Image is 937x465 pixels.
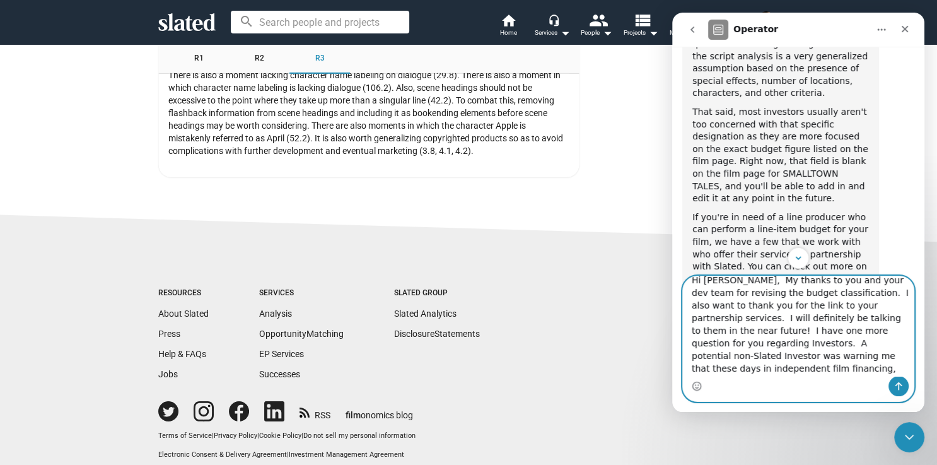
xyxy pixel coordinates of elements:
[158,450,287,459] a: Electronic Consent & Delivery Agreement
[20,199,197,273] div: If you're in need of a line producer who can perform a line-item budget for your film, we have a ...
[257,432,259,440] span: |
[670,25,701,40] span: Messaging
[574,13,619,40] button: People
[300,402,330,421] a: RSS
[589,11,607,29] mat-icon: people
[759,11,774,26] img: Iain McCaig
[346,399,413,421] a: filmonomics blog
[231,11,409,33] input: Search people and projects
[619,13,663,40] button: Projects
[259,349,304,359] a: EP Services
[530,13,574,40] button: Services
[486,13,530,40] a: Home
[301,432,303,440] span: |
[158,288,209,298] div: Resources
[158,432,212,440] a: Terms of Service
[20,93,197,192] div: That said, most investors usually aren't too concerned with that specific designation as they are...
[535,25,570,40] div: Services
[894,422,924,452] iframe: Intercom live chat
[194,54,204,64] span: R1
[158,369,178,379] a: Jobs
[259,432,301,440] a: Cookie Policy
[581,25,612,40] div: People
[115,235,137,256] button: Scroll to bottom
[633,11,651,29] mat-icon: view_list
[646,25,661,40] mat-icon: arrow_drop_down
[20,368,30,379] button: Emoji picker
[287,450,289,459] span: |
[303,432,416,441] button: Do not sell my personal information
[600,25,615,40] mat-icon: arrow_drop_down
[501,13,516,28] mat-icon: home
[259,288,344,298] div: Services
[214,432,257,440] a: Privacy Policy
[216,363,236,384] button: Send a message…
[315,54,325,64] span: R3
[158,329,180,339] a: Press
[557,25,573,40] mat-icon: arrow_drop_down
[255,54,264,64] span: R2
[394,288,480,298] div: Slated Group
[158,349,206,359] a: Help & FAQs
[663,13,707,40] a: Messaging
[259,329,344,339] a: OpportunityMatching
[346,410,361,420] span: film
[20,13,197,87] div: Thanks for reaching out, and good question! The budget designation in the script analysis is a ve...
[158,309,209,319] a: About Slated
[394,329,480,339] a: DisclosureStatements
[394,309,457,319] a: Slated Analytics
[259,369,300,379] a: Successes
[11,264,242,363] textarea: Message…
[672,13,924,412] iframe: Intercom live chat
[751,9,781,42] button: Iain McCaigMe
[548,14,559,25] mat-icon: headset_mic
[168,31,569,157] div: The writer is still displaying a unique and varied voice that tackles many genre tones and atmosp...
[259,309,292,319] a: Analysis
[624,25,658,40] span: Projects
[500,25,517,40] span: Home
[289,450,404,459] a: Investment Management Agreement
[212,432,214,440] span: |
